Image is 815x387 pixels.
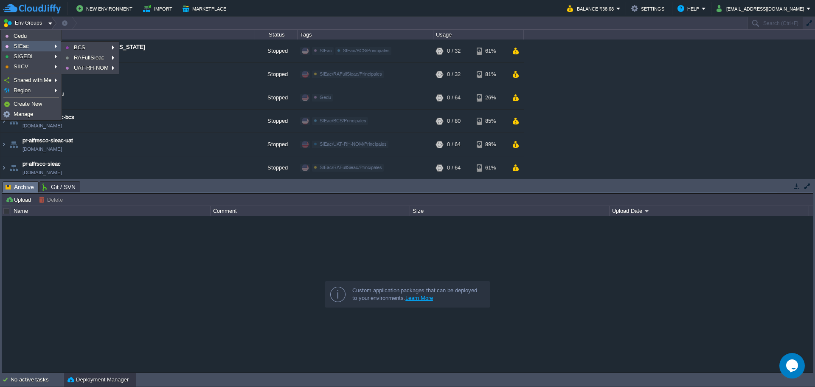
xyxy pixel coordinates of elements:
[74,54,104,61] span: RAFullSieac
[6,182,34,192] span: Archive
[0,156,7,179] img: AMDAwAAAACH5BAEAAAAALAAAAAABAAEAAAICRAEAOw==
[2,62,60,71] a: SIICV
[8,110,20,133] img: AMDAwAAAACH5BAEAAAAALAAAAAABAAEAAAICRAEAOw==
[39,196,65,203] button: Delete
[567,3,616,14] button: Balance ₹38.68
[2,99,60,109] a: Create New
[779,353,807,379] iframe: chat widget
[447,86,461,109] div: 0 / 64
[447,156,461,179] div: 0 / 64
[3,17,45,29] button: Env Groups
[677,3,702,14] button: Help
[74,65,109,71] span: UAT-RH-NOM
[320,71,382,76] span: SIEac/RAFullSieac/Principales
[3,3,61,14] img: CloudJiffy
[74,44,85,51] span: BCS
[320,95,331,100] span: Gedu
[183,3,229,14] button: Marketplace
[256,30,297,40] div: Status
[22,168,62,177] span: [DOMAIN_NAME]
[447,133,461,156] div: 0 / 64
[22,160,61,168] a: pr-alfrsco-sieac
[22,121,62,130] span: [DOMAIN_NAME]
[320,48,332,53] span: SIEac
[62,43,118,52] a: BCS
[255,86,298,109] div: Stopped
[14,111,33,117] span: Manage
[477,40,504,62] div: 61%
[22,145,62,153] span: [DOMAIN_NAME]
[11,373,64,387] div: No active tasks
[14,63,28,70] span: SIICV
[42,182,76,192] span: Git / SVN
[255,133,298,156] div: Stopped
[14,87,31,93] span: Region
[62,53,118,62] a: RAFullSieac
[14,33,27,39] span: Gedu
[477,156,504,179] div: 61%
[67,376,129,384] button: Deployment Manager
[610,206,809,216] div: Upload Date
[0,133,7,156] img: AMDAwAAAACH5BAEAAAAALAAAAAABAAEAAAICRAEAOw==
[2,76,60,85] a: Shared with Me
[447,110,461,133] div: 0 / 80
[2,42,60,51] a: SIEac
[447,63,461,86] div: 0 / 32
[477,86,504,109] div: 26%
[14,101,42,107] span: Create New
[2,31,60,41] a: Gedu
[255,156,298,179] div: Stopped
[255,110,298,133] div: Stopped
[405,295,433,301] a: Learn More
[22,136,73,145] a: pr-alfresco-sieac-uat
[8,156,20,179] img: AMDAwAAAACH5BAEAAAAALAAAAAABAAEAAAICRAEAOw==
[352,287,483,302] div: Custom application packages that can be deployed to your environments.
[76,3,135,14] button: New Environment
[320,118,366,123] span: SIEac/BCS/Principales
[320,165,382,170] span: SIEac/RAFullSieac/Principales
[143,3,175,14] button: Import
[62,63,118,73] a: UAT-RH-NOM
[2,86,60,95] a: Region
[320,141,387,147] span: SIEac/UAT-RH-NOM/Principales
[8,133,20,156] img: AMDAwAAAACH5BAEAAAAALAAAAAABAAEAAAICRAEAOw==
[6,196,34,203] button: Upload
[211,206,410,216] div: Comment
[434,30,523,40] div: Usage
[14,77,51,83] span: Shared with Me
[255,40,298,62] div: Stopped
[14,53,33,59] span: SIGEDI
[298,30,433,40] div: Tags
[343,48,390,53] span: SIEac/BCS/Principales
[11,206,210,216] div: Name
[717,3,807,14] button: [EMAIL_ADDRESS][DOMAIN_NAME]
[2,110,60,119] a: Manage
[477,110,504,133] div: 85%
[631,3,667,14] button: Settings
[0,110,7,133] img: AMDAwAAAACH5BAEAAAAALAAAAAABAAEAAAICRAEAOw==
[477,63,504,86] div: 81%
[477,133,504,156] div: 89%
[410,206,609,216] div: Size
[14,43,29,49] span: SIEac
[1,30,255,40] div: Name
[447,40,461,62] div: 0 / 32
[2,52,60,61] a: SIGEDI
[255,63,298,86] div: Stopped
